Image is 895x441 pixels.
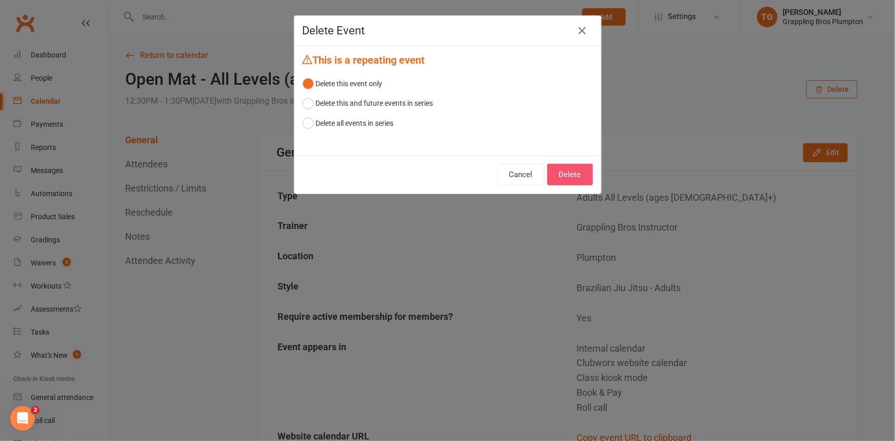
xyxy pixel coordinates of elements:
span: 2 [31,406,39,414]
iframe: Intercom live chat [10,406,35,431]
button: Cancel [498,164,545,185]
button: Delete all events in series [303,113,394,133]
button: Delete [547,164,593,185]
h4: Delete Event [303,24,593,37]
button: Delete this and future events in series [303,93,433,113]
button: Close [574,23,591,39]
h4: This is a repeating event [303,54,593,66]
button: Delete this event only [303,74,383,93]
